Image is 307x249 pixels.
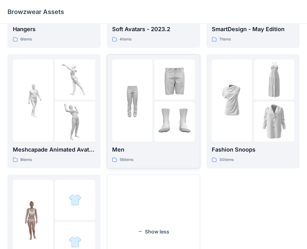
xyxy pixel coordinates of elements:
[219,157,234,163] p: 30 items
[219,36,231,43] p: 7 items
[254,59,294,100] img: folder 2
[13,201,53,241] img: folder 1
[13,80,53,120] img: folder 1
[20,157,32,163] p: 8 items
[112,145,195,154] p: Men
[212,145,294,154] p: Fashion Snoops
[13,145,95,154] p: Meshcapade Animated Avatars
[112,25,195,34] p: Soft Avatars - 2023.2
[206,54,300,168] a: folder 1folder 2folder 3Fashion Snoops30items
[13,25,95,34] p: Hangers
[120,36,131,43] p: 4 items
[55,59,95,100] img: folder 2
[154,59,195,100] img: folder 2
[120,157,133,163] p: 56 items
[55,101,95,142] img: folder 3
[107,54,200,168] a: folder 1folder 2folder 3Men56items
[69,194,82,206] img: folder 2
[112,80,152,120] img: folder 1
[7,7,64,16] p: Browzwear Assets
[20,36,32,43] p: 6 items
[7,54,101,168] a: folder 1folder 2folder 3Meshcapade Animated Avatars8items
[254,101,294,142] img: folder 3
[212,80,252,120] img: folder 1
[154,101,195,142] img: folder 3
[212,25,294,34] p: SmartDesign - May Edition
[69,236,82,248] img: folder 3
